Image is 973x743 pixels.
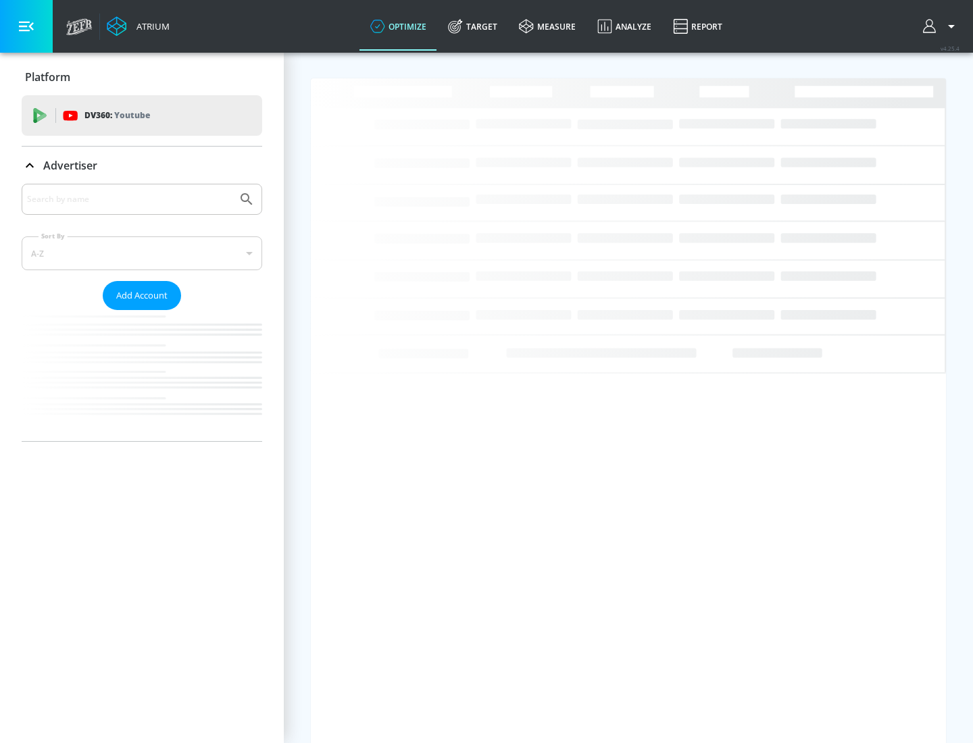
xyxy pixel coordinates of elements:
p: DV360: [84,108,150,123]
a: Analyze [587,2,662,51]
a: Report [662,2,733,51]
span: v 4.25.4 [941,45,959,52]
nav: list of Advertiser [22,310,262,441]
div: DV360: Youtube [22,95,262,136]
div: Advertiser [22,147,262,184]
a: measure [508,2,587,51]
a: optimize [359,2,437,51]
p: Platform [25,70,70,84]
p: Advertiser [43,158,97,173]
span: Add Account [116,288,168,303]
a: Atrium [107,16,170,36]
label: Sort By [39,232,68,240]
button: Add Account [103,281,181,310]
a: Target [437,2,508,51]
div: Platform [22,58,262,96]
p: Youtube [114,108,150,122]
div: Atrium [131,20,170,32]
input: Search by name [27,190,232,208]
div: Advertiser [22,184,262,441]
div: A-Z [22,236,262,270]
